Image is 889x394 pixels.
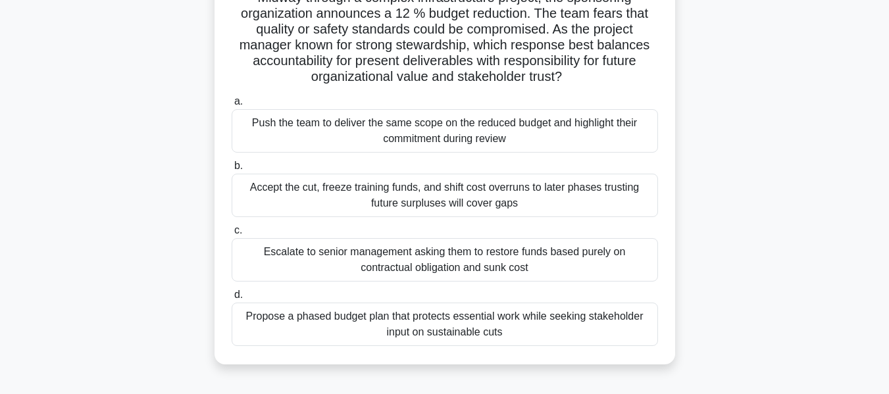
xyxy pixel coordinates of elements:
div: Push the team to deliver the same scope on the reduced budget and highlight their commitment duri... [232,109,658,153]
div: Propose a phased budget plan that protects essential work while seeking stakeholder input on sust... [232,303,658,346]
span: b. [234,160,243,171]
span: d. [234,289,243,300]
span: a. [234,95,243,107]
span: c. [234,224,242,235]
div: Accept the cut, freeze training funds, and shift cost overruns to later phases trusting future su... [232,174,658,217]
div: Escalate to senior management asking them to restore funds based purely on contractual obligation... [232,238,658,282]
